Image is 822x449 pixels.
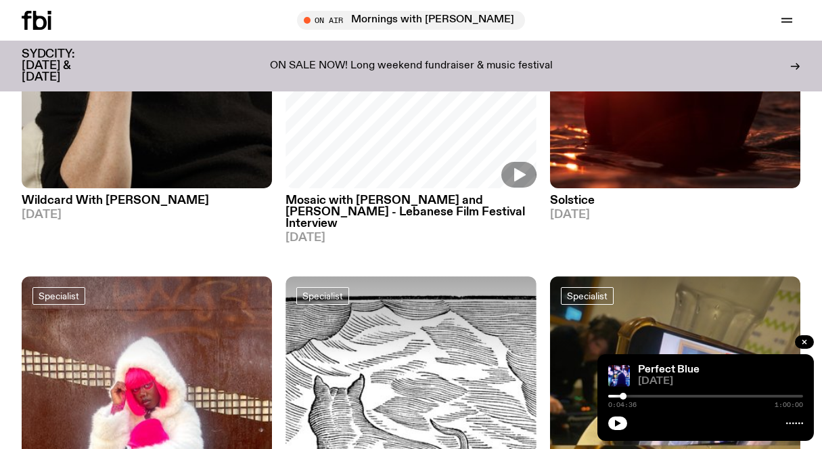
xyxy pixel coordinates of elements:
a: Wildcard With [PERSON_NAME][DATE] [22,188,272,221]
span: [DATE] [286,232,536,244]
span: Specialist [39,291,79,301]
a: Specialist [561,287,614,305]
h3: Mosaic with [PERSON_NAME] and [PERSON_NAME] - Lebanese Film Festival Interview [286,195,536,230]
h3: Wildcard With [PERSON_NAME] [22,195,272,207]
p: ON SALE NOW! Long weekend fundraiser & music festival [270,60,553,72]
span: 1:00:00 [775,402,803,408]
a: Specialist [32,287,85,305]
a: Perfect Blue [638,364,700,375]
h3: Solstice [550,195,800,207]
span: [DATE] [22,209,272,221]
span: [DATE] [550,209,800,221]
h3: SYDCITY: [DATE] & [DATE] [22,49,108,83]
a: Solstice[DATE] [550,188,800,221]
span: [DATE] [638,377,803,387]
button: On AirMornings with [PERSON_NAME] [297,11,525,30]
span: 0:04:36 [608,402,637,408]
a: Specialist [296,287,349,305]
span: Specialist [302,291,343,301]
span: Specialist [567,291,608,301]
a: Mosaic with [PERSON_NAME] and [PERSON_NAME] - Lebanese Film Festival Interview[DATE] [286,188,536,244]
